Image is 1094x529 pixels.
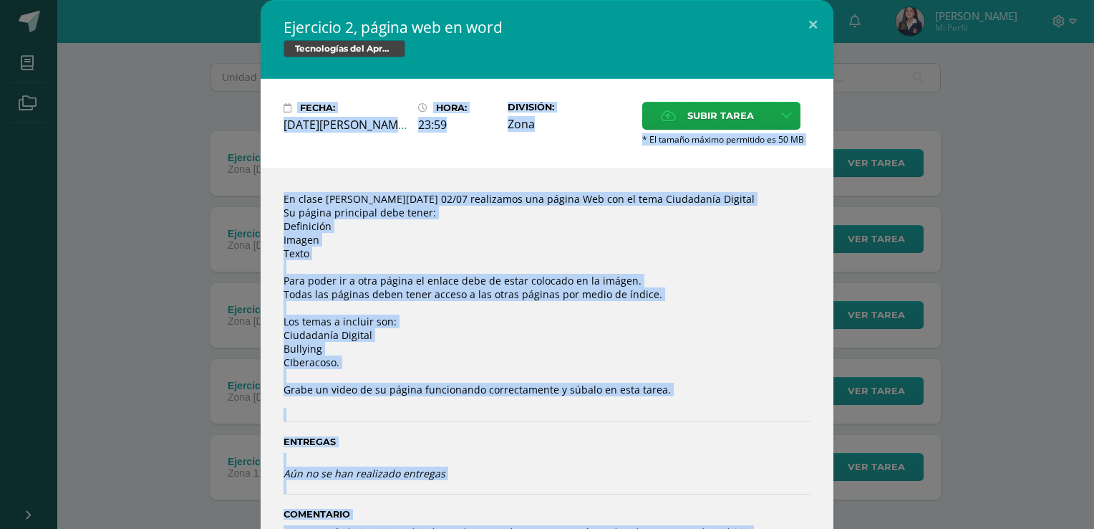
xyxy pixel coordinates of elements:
[508,116,631,132] div: Zona
[284,509,810,520] label: Comentario
[284,117,407,133] div: [DATE][PERSON_NAME]
[284,437,810,447] label: Entregas
[418,117,496,133] div: 23:59
[508,102,631,113] label: División:
[642,133,810,146] span: * El tamaño máximo permitido es 50 MB
[300,103,335,113] span: Fecha:
[284,40,405,57] span: Tecnologías del Aprendizaje y la Comunicación
[687,103,754,129] span: Subir tarea
[284,17,810,37] h2: Ejercicio 2, página web en word
[284,467,445,480] i: Aún no se han realizado entregas
[436,103,467,113] span: Hora:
